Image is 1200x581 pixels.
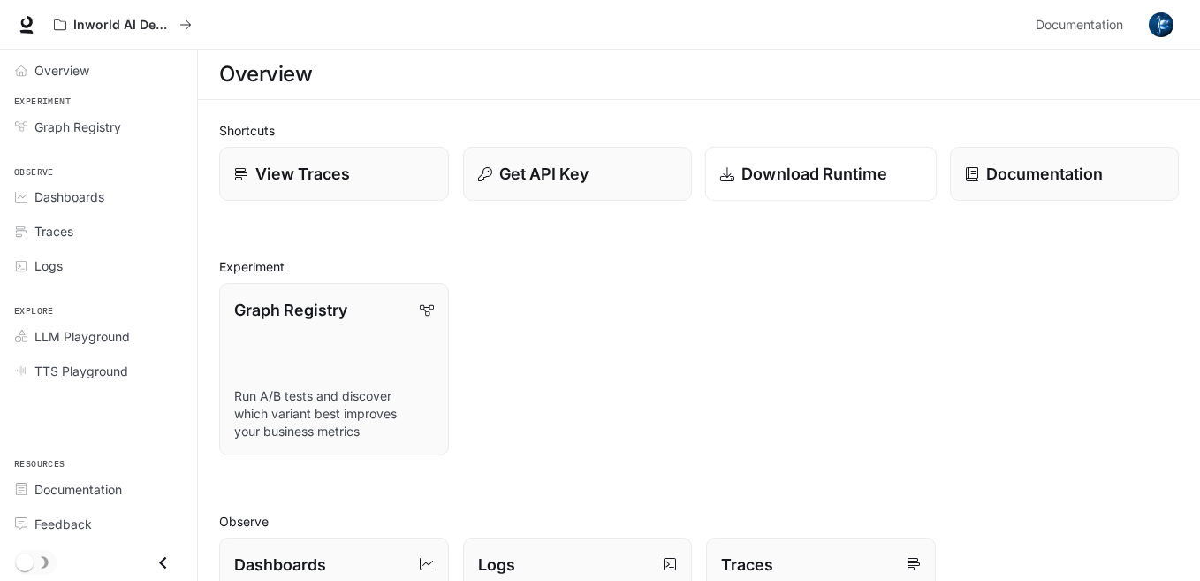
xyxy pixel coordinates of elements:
button: Get API Key [463,147,693,201]
a: Documentation [1029,7,1136,42]
span: Dark mode toggle [16,552,34,571]
p: Get API Key [499,162,589,186]
p: Documentation [986,162,1103,186]
span: Logs [34,256,63,275]
a: Download Runtime [705,147,937,202]
span: Graph Registry [34,118,121,136]
a: Dashboards [7,181,190,212]
h2: Shortcuts [219,121,1179,140]
a: Feedback [7,508,190,539]
h1: Overview [219,57,312,92]
a: Traces [7,216,190,247]
a: Graph Registry [7,111,190,142]
p: View Traces [255,162,350,186]
a: Logs [7,250,190,281]
p: Traces [721,553,773,577]
button: All workspaces [46,7,200,42]
span: Feedback [34,515,92,533]
a: LLM Playground [7,321,190,352]
p: Logs [478,553,515,577]
h2: Experiment [219,257,1179,276]
a: Documentation [7,474,190,505]
h2: Observe [219,512,1179,531]
span: Overview [34,61,89,80]
img: User avatar [1149,12,1173,37]
button: User avatar [1143,7,1179,42]
a: TTS Playground [7,355,190,386]
span: TTS Playground [34,362,128,380]
a: Documentation [950,147,1180,201]
button: Close drawer [143,545,183,581]
a: Graph RegistryRun A/B tests and discover which variant best improves your business metrics [219,283,449,455]
span: Documentation [1036,14,1123,36]
span: Documentation [34,480,122,499]
p: Dashboards [234,553,326,577]
a: Overview [7,55,190,86]
p: Run A/B tests and discover which variant best improves your business metrics [234,387,434,440]
span: LLM Playground [34,327,130,346]
span: Dashboards [34,187,104,206]
p: Inworld AI Demos [73,18,172,33]
p: Download Runtime [741,162,887,186]
span: Traces [34,222,73,241]
a: View Traces [219,147,449,201]
p: Graph Registry [234,298,347,322]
